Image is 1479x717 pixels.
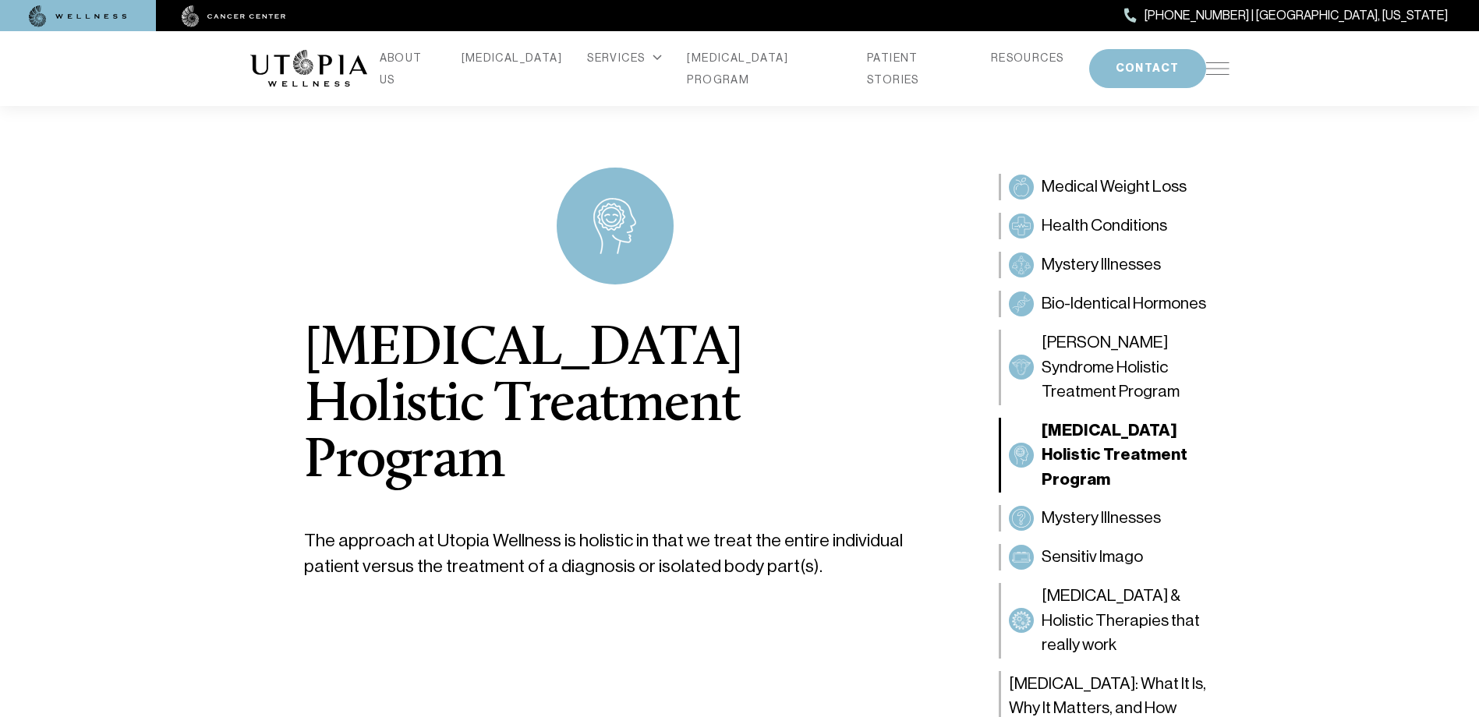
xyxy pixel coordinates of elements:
[1012,358,1031,376] img: Sjögren’s Syndrome Holistic Treatment Program
[1012,446,1031,464] img: Dementia Holistic Treatment Program
[999,505,1230,532] a: Mystery IllnessesMystery Illnesses
[1145,5,1448,26] span: [PHONE_NUMBER] | [GEOGRAPHIC_DATA], [US_STATE]
[999,330,1230,405] a: Sjögren’s Syndrome Holistic Treatment Program[PERSON_NAME] Syndrome Holistic Treatment Program
[1042,506,1161,531] span: Mystery Illnesses
[304,528,925,580] p: The approach at Utopia Wellness is holistic in that we treat the entire individual patient versus...
[999,291,1230,317] a: Bio-Identical HormonesBio-Identical Hormones
[1012,256,1031,274] img: Mystery Illnesses
[687,47,842,90] a: [MEDICAL_DATA] PROGRAM
[587,47,662,69] div: SERVICES
[1012,295,1031,313] img: Bio-Identical Hormones
[1012,548,1031,567] img: Sensitiv Imago
[999,583,1230,659] a: Long COVID & Holistic Therapies that really work[MEDICAL_DATA] & Holistic Therapies that really work
[1012,217,1031,235] img: Health Conditions
[1042,419,1222,493] span: [MEDICAL_DATA] Holistic Treatment Program
[250,50,367,87] img: logo
[1042,175,1187,200] span: Medical Weight Loss
[999,544,1230,570] a: Sensitiv ImagoSensitiv Imago
[1042,291,1206,316] span: Bio-Identical Hormones
[1042,330,1222,404] span: [PERSON_NAME] Syndrome Holistic Treatment Program
[999,418,1230,493] a: Dementia Holistic Treatment Program[MEDICAL_DATA] Holistic Treatment Program
[867,47,966,90] a: PATIENT STORIES
[991,47,1064,69] a: RESOURCES
[1012,178,1031,196] img: Medical Weight Loss
[1012,611,1031,630] img: Long COVID & Holistic Therapies that really work
[380,47,437,90] a: ABOUT US
[1042,545,1143,570] span: Sensitiv Imago
[1124,5,1448,26] a: [PHONE_NUMBER] | [GEOGRAPHIC_DATA], [US_STATE]
[1042,253,1161,277] span: Mystery Illnesses
[999,252,1230,278] a: Mystery IllnessesMystery Illnesses
[999,213,1230,239] a: Health ConditionsHealth Conditions
[1012,509,1031,528] img: Mystery Illnesses
[1042,584,1222,658] span: [MEDICAL_DATA] & Holistic Therapies that really work
[999,174,1230,200] a: Medical Weight LossMedical Weight Loss
[304,322,925,490] h1: [MEDICAL_DATA] Holistic Treatment Program
[462,47,563,69] a: [MEDICAL_DATA]
[182,5,286,27] img: cancer center
[1089,49,1206,88] button: CONTACT
[1042,214,1167,238] span: Health Conditions
[593,198,636,254] img: icon
[29,5,127,27] img: wellness
[1206,62,1230,75] img: icon-hamburger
